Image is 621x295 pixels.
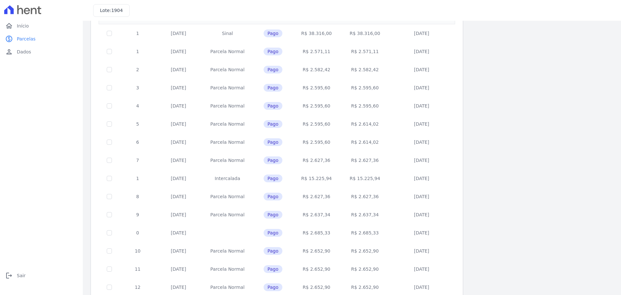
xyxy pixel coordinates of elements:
td: [DATE] [389,24,454,42]
input: Só é possível selecionar pagamentos em aberto [107,121,112,127]
i: logout [5,272,13,279]
td: [DATE] [389,115,454,133]
td: R$ 2.685,33 [292,224,341,242]
td: [DATE] [389,224,454,242]
span: Pago [264,247,282,255]
td: 1 [120,24,156,42]
td: [DATE] [156,151,201,169]
td: 1 [120,42,156,61]
span: Pago [264,283,282,291]
td: [DATE] [156,133,201,151]
span: 1904 [111,8,123,13]
i: home [5,22,13,30]
td: 3 [120,79,156,97]
input: Só é possível selecionar pagamentos em aberto [107,212,112,217]
td: [DATE] [156,97,201,115]
td: Parcela Normal [201,242,254,260]
td: [DATE] [389,79,454,97]
td: Parcela Normal [201,187,254,206]
td: [DATE] [156,187,201,206]
input: Só é possível selecionar pagamentos em aberto [107,49,112,54]
td: R$ 2.595,60 [292,133,341,151]
span: Pago [264,29,282,37]
td: [DATE] [156,169,201,187]
td: 11 [120,260,156,278]
td: Parcela Normal [201,133,254,151]
td: [DATE] [389,42,454,61]
span: Pago [264,175,282,182]
span: Pago [264,66,282,74]
span: Pago [264,120,282,128]
td: R$ 2.652,90 [292,242,341,260]
span: Pago [264,211,282,219]
a: paidParcelas [3,32,80,45]
td: R$ 2.614,02 [341,115,389,133]
td: R$ 2.595,60 [341,79,389,97]
td: [DATE] [389,206,454,224]
td: [DATE] [389,61,454,79]
a: personDados [3,45,80,58]
td: Parcela Normal [201,260,254,278]
td: [DATE] [156,61,201,79]
td: R$ 2.571,11 [292,42,341,61]
td: [DATE] [389,133,454,151]
td: [DATE] [389,97,454,115]
td: 8 [120,187,156,206]
input: Só é possível selecionar pagamentos em aberto [107,230,112,235]
td: 1 [120,169,156,187]
td: 5 [120,115,156,133]
span: Início [17,23,29,29]
td: [DATE] [389,242,454,260]
td: R$ 2.582,42 [292,61,341,79]
h3: Lote: [100,7,123,14]
td: 10 [120,242,156,260]
td: [DATE] [156,260,201,278]
td: R$ 15.225,94 [341,169,389,187]
span: Pago [264,193,282,200]
td: R$ 2.627,36 [341,151,389,169]
td: Parcela Normal [201,97,254,115]
td: R$ 2.637,34 [341,206,389,224]
td: R$ 2.595,60 [292,79,341,97]
td: Sinal [201,24,254,42]
td: [DATE] [389,169,454,187]
span: Parcelas [17,36,36,42]
span: Pago [264,265,282,273]
span: Pago [264,48,282,55]
td: R$ 38.316,00 [341,24,389,42]
input: Só é possível selecionar pagamentos em aberto [107,67,112,72]
span: Dados [17,49,31,55]
td: Intercalada [201,169,254,187]
td: Parcela Normal [201,115,254,133]
td: 9 [120,206,156,224]
td: [DATE] [156,224,201,242]
td: R$ 2.571,11 [341,42,389,61]
td: R$ 2.582,42 [341,61,389,79]
td: [DATE] [156,79,201,97]
td: 7 [120,151,156,169]
td: [DATE] [156,115,201,133]
td: [DATE] [156,242,201,260]
td: R$ 2.652,90 [341,242,389,260]
input: Só é possível selecionar pagamentos em aberto [107,31,112,36]
span: Pago [264,84,282,92]
a: logoutSair [3,269,80,282]
span: Pago [264,102,282,110]
td: [DATE] [389,151,454,169]
td: Parcela Normal [201,206,254,224]
input: Só é possível selecionar pagamentos em aberto [107,248,112,254]
input: Só é possível selecionar pagamentos em aberto [107,158,112,163]
td: 0 [120,224,156,242]
td: R$ 2.637,34 [292,206,341,224]
td: R$ 38.316,00 [292,24,341,42]
i: person [5,48,13,56]
input: Só é possível selecionar pagamentos em aberto [107,285,112,290]
td: 6 [120,133,156,151]
td: R$ 2.652,90 [292,260,341,278]
td: 2 [120,61,156,79]
input: Só é possível selecionar pagamentos em aberto [107,103,112,108]
td: [DATE] [156,42,201,61]
td: R$ 2.652,90 [341,260,389,278]
input: Só é possível selecionar pagamentos em aberto [107,176,112,181]
td: R$ 2.627,36 [292,187,341,206]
